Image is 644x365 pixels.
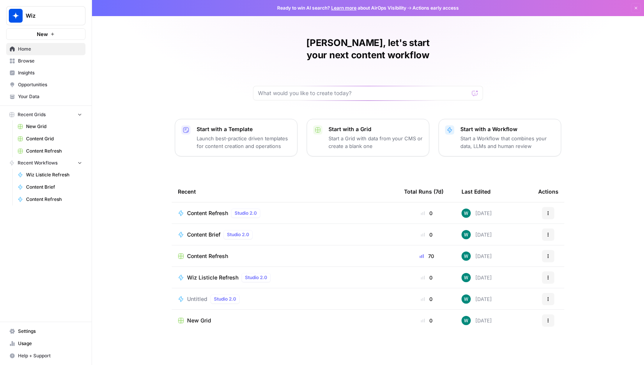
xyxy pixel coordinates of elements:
span: Wiz Listicle Refresh [26,171,82,178]
a: Insights [6,67,85,79]
div: Last Edited [462,181,491,202]
button: Start with a WorkflowStart a Workflow that combines your data, LLMs and human review [439,119,561,156]
button: Recent Workflows [6,157,85,169]
img: vaiar9hhcrg879pubqop5lsxqhgw [462,230,471,239]
p: Start a Workflow that combines your data, LLMs and human review [460,135,555,150]
span: Recent Workflows [18,159,58,166]
span: Recent Grids [18,111,46,118]
div: 70 [404,252,449,260]
a: Content Refresh [14,145,85,157]
a: Settings [6,325,85,337]
span: Content Refresh [187,209,228,217]
a: UntitledStudio 2.0 [178,294,392,304]
p: Start with a Template [197,125,291,133]
div: [DATE] [462,316,492,325]
div: [DATE] [462,230,492,239]
span: Content Refresh [26,148,82,155]
span: Usage [18,340,82,347]
div: 0 [404,274,449,281]
button: Start with a GridStart a Grid with data from your CMS or create a blank one [307,119,429,156]
div: 0 [404,209,449,217]
input: What would you like to create today? [258,89,469,97]
span: Actions early access [412,5,459,12]
span: Wiz [26,12,72,20]
div: [DATE] [462,252,492,261]
span: Content Refresh [187,252,228,260]
span: Studio 2.0 [245,274,267,281]
span: Studio 2.0 [235,210,257,217]
a: Wiz Listicle RefreshStudio 2.0 [178,273,392,282]
button: New [6,28,85,40]
img: vaiar9hhcrg879pubqop5lsxqhgw [462,273,471,282]
span: Settings [18,328,82,335]
div: 0 [404,231,449,238]
img: vaiar9hhcrg879pubqop5lsxqhgw [462,316,471,325]
a: Content BriefStudio 2.0 [178,230,392,239]
p: Launch best-practice driven templates for content creation and operations [197,135,291,150]
span: Untitled [187,295,207,303]
img: vaiar9hhcrg879pubqop5lsxqhgw [462,294,471,304]
div: [DATE] [462,294,492,304]
button: Start with a TemplateLaunch best-practice driven templates for content creation and operations [175,119,297,156]
div: Total Runs (7d) [404,181,444,202]
a: Your Data [6,90,85,103]
span: Studio 2.0 [227,231,249,238]
span: Browse [18,58,82,64]
div: [DATE] [462,273,492,282]
a: Home [6,43,85,55]
h1: [PERSON_NAME], let's start your next content workflow [253,37,483,61]
span: Ready to win AI search? about AirOps Visibility [277,5,406,12]
p: Start a Grid with data from your CMS or create a blank one [329,135,423,150]
button: Workspace: Wiz [6,6,85,25]
span: Content Brief [26,184,82,191]
span: New Grid [26,123,82,130]
a: Browse [6,55,85,67]
span: Content Grid [26,135,82,142]
span: Help + Support [18,352,82,359]
a: New Grid [178,317,392,324]
span: Content Brief [187,231,220,238]
span: Home [18,46,82,53]
img: Wiz Logo [9,9,23,23]
a: Content Refresh [178,252,392,260]
p: Start with a Workflow [460,125,555,133]
span: Opportunities [18,81,82,88]
img: vaiar9hhcrg879pubqop5lsxqhgw [462,252,471,261]
a: Content Refresh [14,193,85,206]
p: Start with a Grid [329,125,423,133]
div: Actions [538,181,559,202]
a: Opportunities [6,79,85,91]
button: Help + Support [6,350,85,362]
div: 0 [404,295,449,303]
span: Content Refresh [26,196,82,203]
span: New Grid [187,317,211,324]
div: 0 [404,317,449,324]
div: [DATE] [462,209,492,218]
a: Usage [6,337,85,350]
span: Insights [18,69,82,76]
a: Content Brief [14,181,85,193]
a: Content Grid [14,133,85,145]
a: Content RefreshStudio 2.0 [178,209,392,218]
a: Wiz Listicle Refresh [14,169,85,181]
span: Studio 2.0 [214,296,236,303]
a: New Grid [14,120,85,133]
button: Recent Grids [6,109,85,120]
span: Wiz Listicle Refresh [187,274,238,281]
img: vaiar9hhcrg879pubqop5lsxqhgw [462,209,471,218]
a: Learn more [331,5,356,11]
span: Your Data [18,93,82,100]
span: New [37,30,48,38]
div: Recent [178,181,392,202]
